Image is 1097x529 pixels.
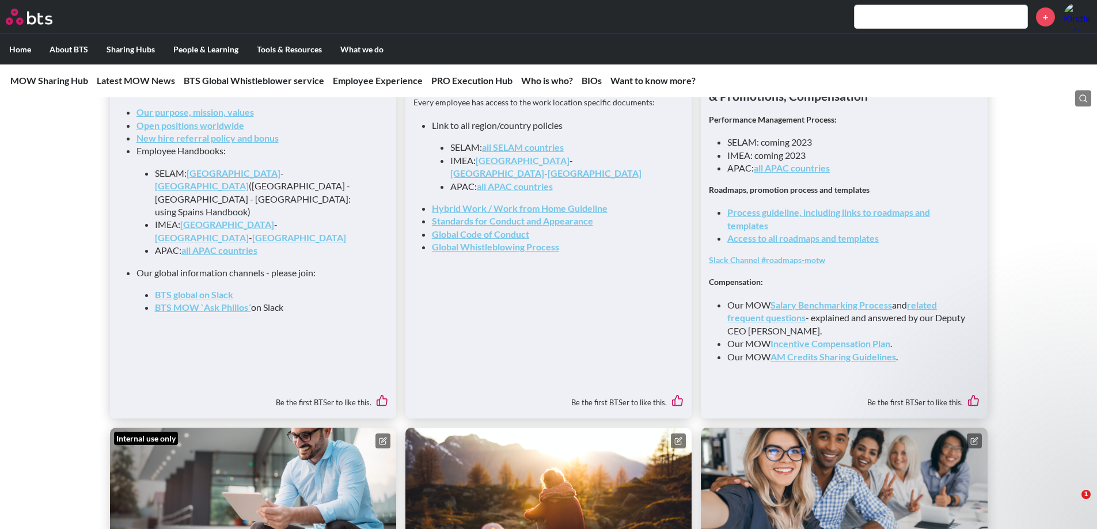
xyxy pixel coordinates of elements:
[521,75,573,86] a: Who is who?
[450,141,665,154] li: SELAM:
[184,75,324,86] a: BTS Global Whistleblower service
[155,244,370,257] li: APAC:
[432,203,608,214] a: Hybrid Work / Work from Home Guideline
[6,9,74,25] a: Go home
[671,433,686,448] button: Edit content box
[450,154,665,180] li: IMEA: - -
[155,302,251,313] a: BTS MOW `Ask Philios´
[432,241,559,252] a: Global Whistleblowing Process
[432,215,593,226] a: Standards for Conduct and Appearance
[727,149,970,162] li: IMEA: coming 2023
[709,185,870,195] strong: Roadmaps, promotion process and templates
[333,75,423,86] a: Employee Experience
[97,35,164,64] label: Sharing Hubs
[155,180,249,191] a: [GEOGRAPHIC_DATA]
[40,35,97,64] label: About BTS
[155,301,370,314] li: on Slack
[155,232,249,243] a: [GEOGRAPHIC_DATA]
[331,35,393,64] label: What we do
[136,267,379,314] li: Our global information channels - please join:
[181,245,257,256] a: all APAC countries
[413,386,684,410] div: Be the first BTSer to like this.
[582,75,602,86] a: BIOs
[727,233,879,243] a: Access to all roadmaps and templates
[709,277,763,287] strong: Compensation:
[709,386,979,410] div: Be the first BTSer to like this.
[375,433,390,448] button: Edit content box
[727,299,970,337] li: Our MOW and - explained and answered by our Deputy CEO [PERSON_NAME].
[1064,3,1091,31] a: Profile
[136,144,379,257] li: Employee Handbooks:
[136,106,254,117] a: Our purpose, mission, values
[610,75,696,86] a: Want to know more?
[770,351,896,362] a: AM Credits Sharing Guidelines
[187,168,280,178] a: [GEOGRAPHIC_DATA]
[432,229,529,239] a: Global Code of Conduct
[155,167,370,219] li: SELAM: - ([GEOGRAPHIC_DATA] - [GEOGRAPHIC_DATA] - [GEOGRAPHIC_DATA]: using Spains Handbook)
[136,132,279,143] a: New hire referral policy and bonus
[248,35,331,64] label: Tools & Resources
[114,432,178,446] div: Internal use only
[155,218,370,244] li: IMEA: - -
[476,155,570,166] a: [GEOGRAPHIC_DATA]
[770,299,892,310] a: Salary Benchmarking Process
[1064,3,1091,31] img: Kirstie Odonnell
[727,351,970,363] li: Our MOW .
[6,9,52,25] img: BTS Logo
[180,219,274,230] a: [GEOGRAPHIC_DATA]
[118,386,388,410] div: Be the first BTSer to like this.
[252,232,346,243] a: [GEOGRAPHIC_DATA]
[477,181,553,192] a: all APAC countries
[164,35,248,64] label: People & Learning
[727,207,930,230] a: Process guideline, including links to roadmaps and templates
[727,136,970,149] li: SELAM: coming 2023
[432,119,674,193] li: Link to all region/country policies
[548,168,642,178] a: [GEOGRAPHIC_DATA]
[431,75,513,86] a: PRO Execution Hub
[450,180,665,193] li: APAC:
[709,115,837,124] strong: Performance Management Process:
[482,142,564,153] a: all SELAM countries
[727,162,970,174] li: APAC:
[709,255,825,265] a: Slack Channel #roadmaps-motw
[136,120,244,131] a: Open positions worldwide
[1036,7,1055,26] a: +
[754,162,830,173] a: all APAC countries
[770,338,890,349] a: Incentive Compensation Plan
[1081,490,1091,499] span: 1
[867,283,1097,498] iframe: Intercom notifications message
[1058,490,1085,517] iframe: Intercom live chat
[155,289,233,300] a: BTS global on Slack
[97,75,175,86] a: Latest MOW News
[10,75,88,86] a: MOW Sharing Hub
[450,168,544,178] a: [GEOGRAPHIC_DATA]
[413,97,684,108] p: Every employee has access to the work location specific documents:
[727,337,970,350] li: Our MOW .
